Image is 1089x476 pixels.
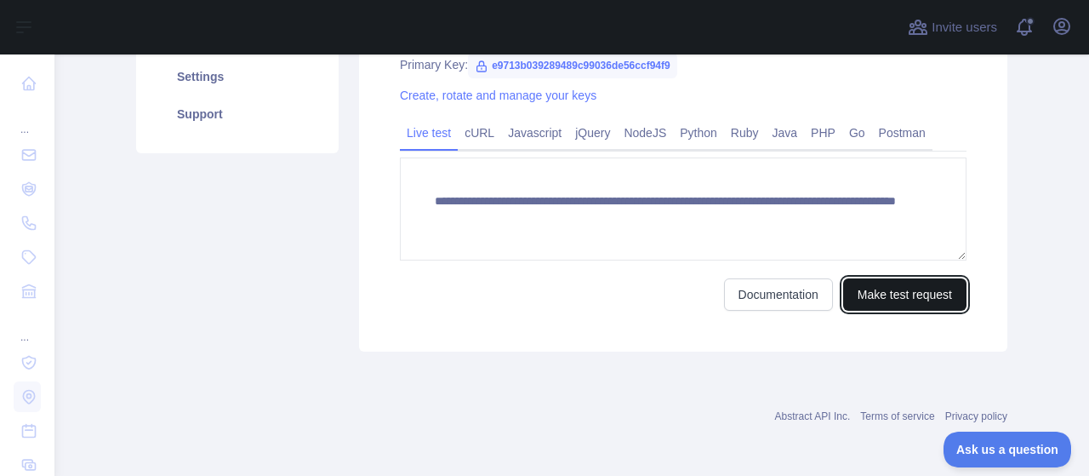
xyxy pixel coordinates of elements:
[468,53,677,78] span: e9713b039289489c99036de56ccf94f9
[804,119,842,146] a: PHP
[872,119,932,146] a: Postman
[860,410,934,422] a: Terms of service
[904,14,1001,41] button: Invite users
[945,410,1007,422] a: Privacy policy
[157,95,318,133] a: Support
[673,119,724,146] a: Python
[932,18,997,37] span: Invite users
[843,278,966,311] button: Make test request
[724,119,766,146] a: Ruby
[14,310,41,344] div: ...
[458,119,501,146] a: cURL
[775,410,851,422] a: Abstract API Inc.
[14,102,41,136] div: ...
[842,119,872,146] a: Go
[501,119,568,146] a: Javascript
[568,119,617,146] a: jQuery
[400,89,596,102] a: Create, rotate and manage your keys
[944,432,1072,467] iframe: Toggle Customer Support
[400,56,966,73] div: Primary Key:
[400,119,458,146] a: Live test
[157,58,318,95] a: Settings
[766,119,805,146] a: Java
[724,278,833,311] a: Documentation
[617,119,673,146] a: NodeJS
